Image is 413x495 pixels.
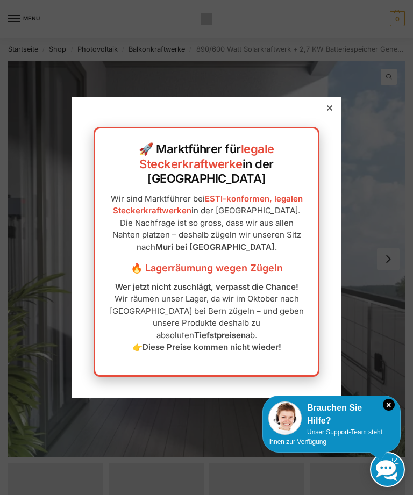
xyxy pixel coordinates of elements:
[268,401,395,427] div: Brauchen Sie Hilfe?
[383,399,395,411] i: Schließen
[113,193,303,216] a: ESTI-konformen, legalen Steckerkraftwerken
[139,142,274,171] a: legale Steckerkraftwerke
[268,428,382,446] span: Unser Support-Team steht Ihnen zur Verfügung
[106,281,307,354] p: Wir räumen unser Lager, da wir im Oktober nach [GEOGRAPHIC_DATA] bei Bern zügeln – und geben unse...
[106,142,307,186] h2: 🚀 Marktführer für in der [GEOGRAPHIC_DATA]
[143,342,281,352] strong: Diese Preise kommen nicht wieder!
[155,242,275,252] strong: Muri bei [GEOGRAPHIC_DATA]
[194,330,246,340] strong: Tiefstpreisen
[106,193,307,254] p: Wir sind Marktführer bei in der [GEOGRAPHIC_DATA]. Die Nachfrage ist so gross, dass wir aus allen...
[115,282,298,292] strong: Wer jetzt nicht zuschlägt, verpasst die Chance!
[106,261,307,275] h3: 🔥 Lagerräumung wegen Zügeln
[268,401,302,435] img: Customer service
